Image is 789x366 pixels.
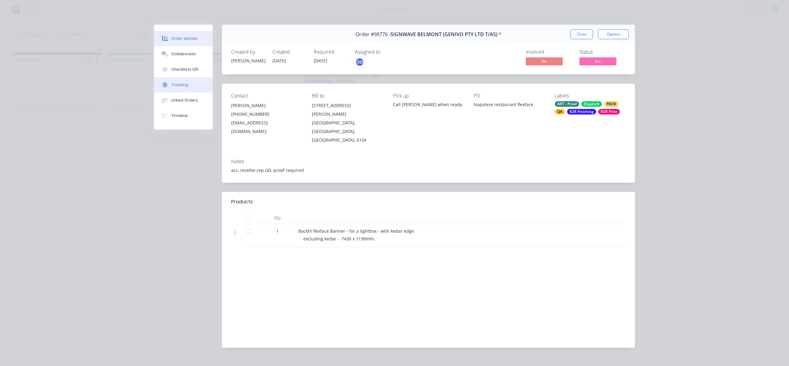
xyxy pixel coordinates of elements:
button: Art [579,57,616,67]
button: Order details [154,31,213,46]
div: QA [555,109,565,114]
div: R2R Finishing [567,109,596,114]
div: Assigned to [355,49,417,55]
div: PO [474,93,545,99]
div: [GEOGRAPHIC_DATA], [GEOGRAPHIC_DATA], [GEOGRAPHIC_DATA], 6104 [312,119,383,144]
button: GD [355,57,364,67]
div: Collaborate [171,51,196,57]
span: No [526,57,563,65]
button: Options [598,29,629,39]
div: Linked Orders [171,98,198,103]
div: Dispatch [581,101,602,107]
span: [DATE] [272,58,286,64]
div: [STREET_ADDRESS][PERSON_NAME] [312,101,383,119]
div: Status [579,49,626,55]
div: Qty [259,212,296,224]
div: Tracking [171,82,188,88]
div: [PERSON_NAME][PHONE_NUMBER][EMAIL_ADDRESS][DOMAIN_NAME] [231,101,302,136]
div: [STREET_ADDRESS][PERSON_NAME][GEOGRAPHIC_DATA], [GEOGRAPHIC_DATA], [GEOGRAPHIC_DATA], 6104 [312,101,383,144]
div: Required [314,49,348,55]
div: [PHONE_NUMBER] [231,110,302,119]
div: [PERSON_NAME] [231,57,265,64]
div: Checklists 0/0 [171,67,198,72]
div: Order details [171,36,198,41]
div: Created by [231,49,265,55]
button: Linked Orders [154,93,213,108]
div: [EMAIL_ADDRESS][DOMAIN_NAME] [231,119,302,136]
span: Order #98776 - [356,31,390,37]
div: Napalese restaurant flexface [474,101,545,110]
div: [PERSON_NAME] [231,101,302,110]
div: acc, reseller,rep GD, proof required [231,167,626,173]
div: PACK [604,101,619,107]
span: excluding kedar - 7430 x 1130mm. [303,236,375,242]
span: SIGNWAVE BELMONT (GENIVO PTY LTD T/AS) ^ [390,31,501,37]
div: Notes [231,159,626,164]
span: [DATE] [314,58,327,64]
span: 1 [276,228,279,234]
div: Pick up [393,93,464,99]
span: Backlit flexface Banner - for a lightbox - with kedar edge [298,228,414,234]
button: Close [570,29,593,39]
div: Created [272,49,306,55]
div: Contact [231,93,302,99]
div: Bill to [312,93,383,99]
button: Collaborate [154,46,213,62]
div: Products [231,198,253,206]
div: ART - Proof [555,101,579,107]
div: Invoiced [526,49,572,55]
button: Tracking [154,77,213,93]
span: Art [579,57,616,65]
div: Call [PERSON_NAME] when ready [393,101,464,108]
button: Checklists 0/0 [154,62,213,77]
button: Timeline [154,108,213,123]
div: R2R Print [598,109,620,114]
div: Labels [555,93,626,99]
div: Timeline [171,113,188,119]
